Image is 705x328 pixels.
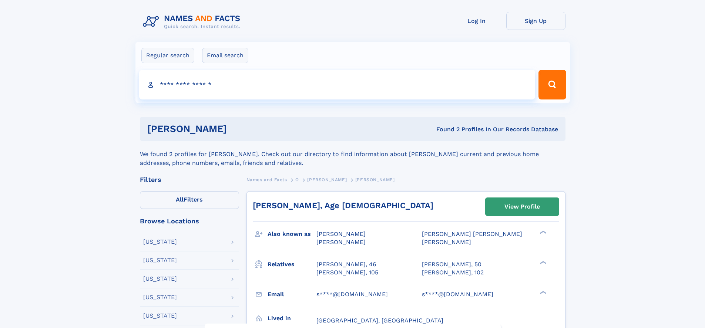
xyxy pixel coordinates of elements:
div: Filters [140,176,239,183]
div: [US_STATE] [143,276,177,282]
img: Logo Names and Facts [140,12,246,32]
span: [PERSON_NAME] [316,239,366,246]
span: [PERSON_NAME] [PERSON_NAME] [422,230,522,237]
h3: Email [268,288,316,301]
a: [PERSON_NAME] [307,175,347,184]
a: Names and Facts [246,175,287,184]
span: [PERSON_NAME] [422,239,471,246]
a: Sign Up [506,12,565,30]
a: O [295,175,299,184]
a: [PERSON_NAME], 46 [316,260,376,268]
div: ❯ [538,230,547,235]
div: [US_STATE] [143,257,177,263]
span: [PERSON_NAME] [355,177,395,182]
a: [PERSON_NAME], Age [DEMOGRAPHIC_DATA] [253,201,433,210]
button: Search Button [538,70,566,99]
span: [PERSON_NAME] [307,177,347,182]
div: View Profile [504,198,540,215]
div: ❯ [538,290,547,295]
div: [US_STATE] [143,239,177,245]
div: ❯ [538,260,547,265]
label: Regular search [141,48,194,63]
h3: Lived in [268,312,316,325]
span: O [295,177,299,182]
span: [PERSON_NAME] [316,230,366,237]
div: Browse Locations [140,218,239,224]
a: [PERSON_NAME], 105 [316,268,378,277]
a: View Profile [486,198,559,216]
input: search input [139,70,536,99]
span: All [176,196,184,203]
span: [GEOGRAPHIC_DATA], [GEOGRAPHIC_DATA] [316,317,443,324]
label: Filters [140,191,239,209]
div: [US_STATE] [143,313,177,319]
a: [PERSON_NAME], 50 [422,260,481,268]
div: [US_STATE] [143,294,177,300]
h3: Also known as [268,228,316,240]
h3: Relatives [268,258,316,271]
a: [PERSON_NAME], 102 [422,268,484,277]
div: We found 2 profiles for [PERSON_NAME]. Check out our directory to find information about [PERSON_... [140,141,565,168]
label: Email search [202,48,248,63]
a: Log In [447,12,506,30]
div: Found 2 Profiles In Our Records Database [332,125,558,133]
h1: [PERSON_NAME] [147,124,332,133]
